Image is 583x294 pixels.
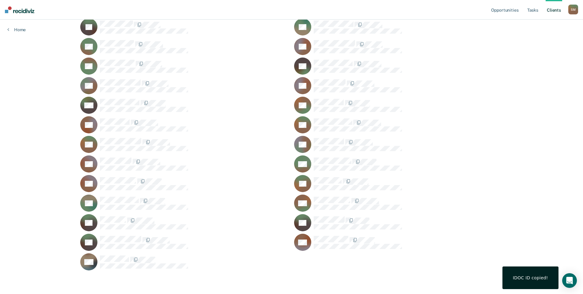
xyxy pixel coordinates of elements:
[513,275,548,281] div: IDOC ID copied!
[562,273,577,288] div: Open Intercom Messenger
[568,5,578,14] div: S M
[5,6,34,13] img: Recidiviz
[7,27,26,32] a: Home
[568,5,578,14] button: SM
